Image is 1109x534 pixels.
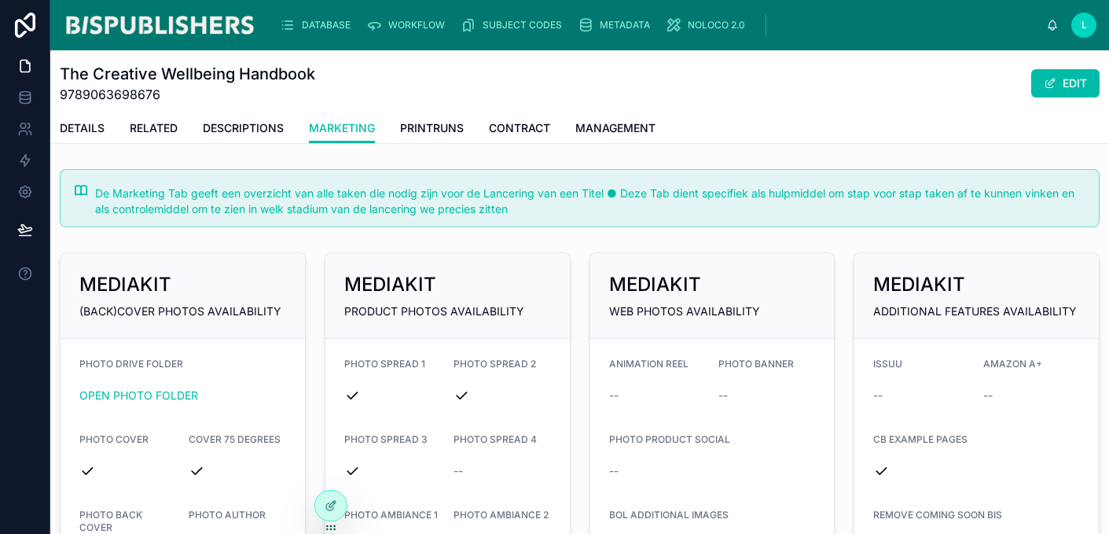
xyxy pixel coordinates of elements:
[344,509,438,521] span: PHOTO AMBIANCE 1
[79,433,149,445] span: PHOTO COVER
[983,358,1042,370] span: AMAZON A+
[275,11,362,39] a: DATABASE
[456,11,573,39] a: SUBJECT CODES
[344,272,436,297] h2: MEDIAKIT
[60,63,315,85] h1: The Creative Wellbeing Handbook
[79,272,171,297] h2: MEDIAKIT
[203,120,284,136] span: DESCRIPTIONS
[718,358,794,370] span: PHOTO BANNER
[79,358,183,370] span: PHOTO DRIVE FOLDER
[60,120,105,136] span: DETAILS
[309,114,375,144] a: MARKETING
[344,304,524,318] span: PRODUCT PHOTOS AVAILABILITY
[573,11,661,39] a: METADATA
[400,114,464,145] a: PRINTRUNS
[344,358,425,370] span: PHOTO SPREAD 1
[454,463,463,479] span: --
[873,304,1077,318] span: ADDITIONAL FEATURES AVAILABILITY
[661,11,756,39] a: NOLOCO 2.0
[983,388,993,403] span: --
[609,388,619,403] span: --
[454,433,537,445] span: PHOTO SPREAD 4
[362,11,456,39] a: WORKFLOW
[609,463,619,479] span: --
[873,272,965,297] h2: MEDIAKIT
[95,186,1086,217] div: De Marketing Tab geeft een overzicht van alle taken die nodig zijn voor de Lancering van een Tite...
[60,114,105,145] a: DETAILS
[63,13,256,38] img: App logo
[609,272,701,297] h2: MEDIAKIT
[718,388,728,403] span: --
[269,8,1046,42] div: scrollable content
[575,114,655,145] a: MANAGEMENT
[189,509,266,521] span: PHOTO AUTHOR
[79,509,142,533] span: PHOTO BACK COVER
[873,509,1002,521] span: REMOVE COMING SOON BIS
[130,114,178,145] a: RELATED
[400,120,464,136] span: PRINTRUNS
[489,120,550,136] span: CONTRACT
[609,509,729,521] span: BOL ADDITIONAL IMAGES
[1031,69,1100,98] button: EDIT
[189,433,281,445] span: COVER 75 DEGREES
[95,186,1074,215] span: De Marketing Tab geeft een overzicht van alle taken die nodig zijn voor de Lancering van een Tite...
[60,85,315,104] span: 9789063698676
[609,433,730,445] span: PHOTO PRODUCT SOCIAL
[600,19,650,31] span: METADATA
[454,509,549,521] span: PHOTO AMBIANCE 2
[203,114,284,145] a: DESCRIPTIONS
[609,358,689,370] span: ANIMATION REEL
[688,19,745,31] span: NOLOCO 2.0
[575,120,655,136] span: MANAGEMENT
[130,120,178,136] span: RELATED
[454,358,536,370] span: PHOTO SPREAD 2
[489,114,550,145] a: CONTRACT
[344,433,428,445] span: PHOTO SPREAD 3
[873,358,902,370] span: ISSUU
[309,120,375,136] span: MARKETING
[873,388,883,403] span: --
[483,19,562,31] span: SUBJECT CODES
[302,19,351,31] span: DATABASE
[388,19,445,31] span: WORKFLOW
[79,389,198,402] a: OPEN PHOTO FOLDER
[609,304,760,318] span: WEB PHOTOS AVAILABILITY
[1081,19,1087,31] span: L
[79,304,281,318] span: (BACK)COVER PHOTOS AVAILABILITY
[873,433,968,445] span: CB EXAMPLE PAGES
